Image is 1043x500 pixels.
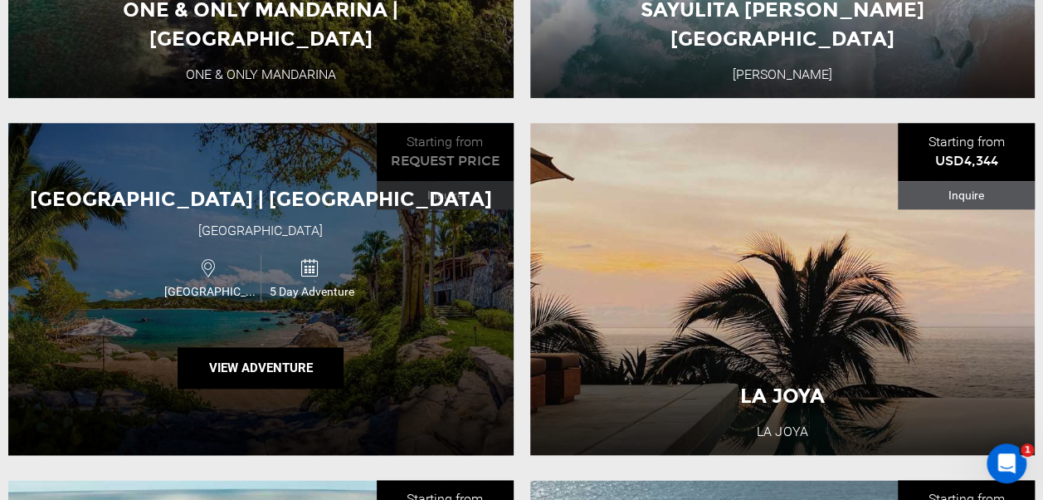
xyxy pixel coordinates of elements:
[160,283,261,300] span: [GEOGRAPHIC_DATA]
[1021,444,1034,457] span: 1
[178,347,344,389] button: View Adventure
[987,444,1026,483] iframe: Intercom live chat
[198,222,323,241] div: [GEOGRAPHIC_DATA]
[30,187,492,211] span: [GEOGRAPHIC_DATA] | [GEOGRAPHIC_DATA]
[261,283,362,300] span: 5 Day Adventure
